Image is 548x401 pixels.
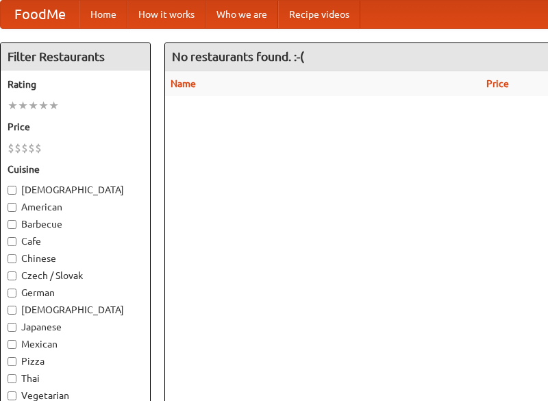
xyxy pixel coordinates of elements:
a: Home [79,1,127,28]
li: ★ [38,98,49,113]
a: Recipe videos [278,1,360,28]
label: Japanese [8,320,143,334]
label: German [8,286,143,300]
input: German [8,289,16,297]
li: ★ [49,98,59,113]
a: FoodMe [1,1,79,28]
label: Chinese [8,252,143,265]
input: Vegetarian [8,391,16,400]
a: Price [486,78,509,89]
h5: Cuisine [8,162,143,176]
label: [DEMOGRAPHIC_DATA] [8,303,143,317]
a: How it works [127,1,206,28]
label: Barbecue [8,217,143,231]
label: [DEMOGRAPHIC_DATA] [8,183,143,197]
li: $ [21,141,28,156]
li: ★ [18,98,28,113]
h4: Filter Restaurants [1,43,150,71]
h5: Price [8,120,143,134]
label: American [8,200,143,214]
input: Japanese [8,323,16,332]
li: ★ [28,98,38,113]
a: Name [171,78,196,89]
input: Barbecue [8,220,16,229]
input: Czech / Slovak [8,271,16,280]
a: Who we are [206,1,278,28]
h5: Rating [8,77,143,91]
input: Mexican [8,340,16,349]
input: [DEMOGRAPHIC_DATA] [8,186,16,195]
label: Thai [8,372,143,385]
input: Chinese [8,254,16,263]
input: Pizza [8,357,16,366]
input: [DEMOGRAPHIC_DATA] [8,306,16,315]
label: Czech / Slovak [8,269,143,282]
input: American [8,203,16,212]
label: Cafe [8,234,143,248]
ng-pluralize: No restaurants found. :-( [172,50,304,63]
label: Pizza [8,354,143,368]
li: $ [14,141,21,156]
li: $ [8,141,14,156]
li: ★ [8,98,18,113]
li: $ [35,141,42,156]
input: Cafe [8,237,16,246]
input: Thai [8,374,16,383]
label: Mexican [8,337,143,351]
li: $ [28,141,35,156]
